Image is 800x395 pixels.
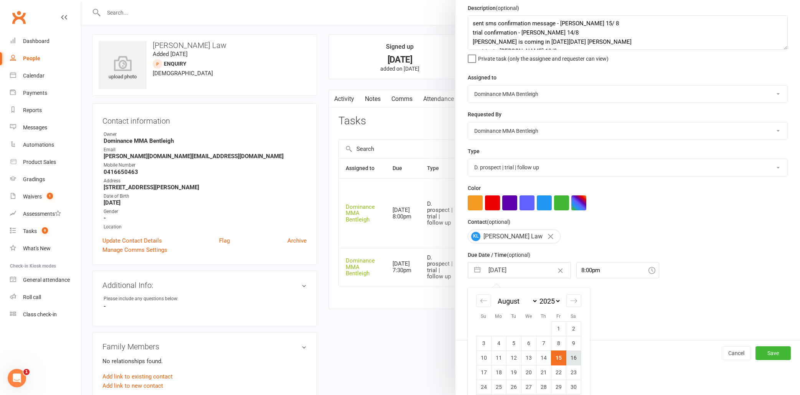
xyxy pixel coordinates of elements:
[541,314,546,319] small: Th
[10,84,81,102] a: Payments
[491,365,506,380] td: Monday, August 18, 2025
[566,350,581,365] td: Saturday, August 16, 2025
[10,240,81,257] a: What's New
[468,4,519,12] label: Description
[23,211,61,217] div: Assessments
[10,119,81,136] a: Messages
[23,369,30,375] span: 1
[476,365,491,380] td: Sunday, August 17, 2025
[722,346,751,360] button: Cancel
[551,336,566,350] td: Friday, August 8, 2025
[476,336,491,350] td: Sunday, August 3, 2025
[566,294,581,307] div: Move forward to switch to the next month.
[468,218,510,226] label: Contact
[521,336,536,350] td: Wednesday, August 6, 2025
[23,245,51,251] div: What's New
[487,219,510,225] small: (optional)
[468,110,501,119] label: Requested By
[23,124,47,131] div: Messages
[23,90,47,96] div: Payments
[23,228,37,234] div: Tasks
[536,336,551,350] td: Thursday, August 7, 2025
[468,230,561,243] div: [PERSON_NAME] Law
[566,365,581,380] td: Saturday, August 23, 2025
[468,251,530,259] label: Due Date / Time
[521,380,536,394] td: Wednesday, August 27, 2025
[23,107,42,113] div: Reports
[10,33,81,50] a: Dashboard
[23,55,40,61] div: People
[551,321,566,336] td: Friday, August 1, 2025
[496,5,519,11] small: (optional)
[536,350,551,365] td: Thursday, August 14, 2025
[551,350,566,365] td: Selected. Friday, August 15, 2025
[23,277,70,283] div: General attendance
[10,102,81,119] a: Reports
[10,205,81,223] a: Assessments
[471,232,480,241] span: KL
[23,311,57,317] div: Class check-in
[476,380,491,394] td: Sunday, August 24, 2025
[23,159,56,165] div: Product Sales
[551,365,566,380] td: Friday, August 22, 2025
[23,294,41,300] div: Roll call
[481,314,486,319] small: Su
[506,350,521,365] td: Tuesday, August 12, 2025
[468,73,496,82] label: Assigned to
[566,336,581,350] td: Saturday, August 9, 2025
[506,380,521,394] td: Tuesday, August 26, 2025
[551,380,566,394] td: Friday, August 29, 2025
[525,314,532,319] small: We
[23,193,42,200] div: Waivers
[755,346,791,360] button: Save
[491,380,506,394] td: Monday, August 25, 2025
[491,350,506,365] td: Monday, August 11, 2025
[506,336,521,350] td: Tuesday, August 5, 2025
[23,142,54,148] div: Automations
[511,314,516,319] small: Tu
[47,193,53,199] span: 1
[495,314,502,319] small: Mo
[554,263,567,278] button: Clear Date
[468,15,788,50] textarea: sent sms confirmation message - [PERSON_NAME] 15/ 8 trial confirmation - [PERSON_NAME] 14/8 [PERS...
[468,184,481,192] label: Color
[10,154,81,171] a: Product Sales
[507,252,530,258] small: (optional)
[10,271,81,289] a: General attendance kiosk mode
[571,314,576,319] small: Sa
[566,321,581,336] td: Saturday, August 2, 2025
[23,176,45,182] div: Gradings
[42,227,48,234] span: 9
[10,67,81,84] a: Calendar
[476,294,491,307] div: Move backward to switch to the previous month.
[10,136,81,154] a: Automations
[468,147,480,155] label: Type
[23,73,45,79] div: Calendar
[10,171,81,188] a: Gradings
[9,8,28,27] a: Clubworx
[521,365,536,380] td: Wednesday, August 20, 2025
[556,314,561,319] small: Fr
[476,350,491,365] td: Sunday, August 10, 2025
[536,380,551,394] td: Thursday, August 28, 2025
[10,306,81,323] a: Class kiosk mode
[566,380,581,394] td: Saturday, August 30, 2025
[10,50,81,67] a: People
[10,289,81,306] a: Roll call
[506,365,521,380] td: Tuesday, August 19, 2025
[536,365,551,380] td: Thursday, August 21, 2025
[478,53,609,62] span: Private task (only the assignee and requester can view)
[10,223,81,240] a: Tasks 9
[10,188,81,205] a: Waivers 1
[8,369,26,387] iframe: Intercom live chat
[23,38,49,44] div: Dashboard
[491,336,506,350] td: Monday, August 4, 2025
[521,350,536,365] td: Wednesday, August 13, 2025
[468,286,512,294] label: Email preferences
